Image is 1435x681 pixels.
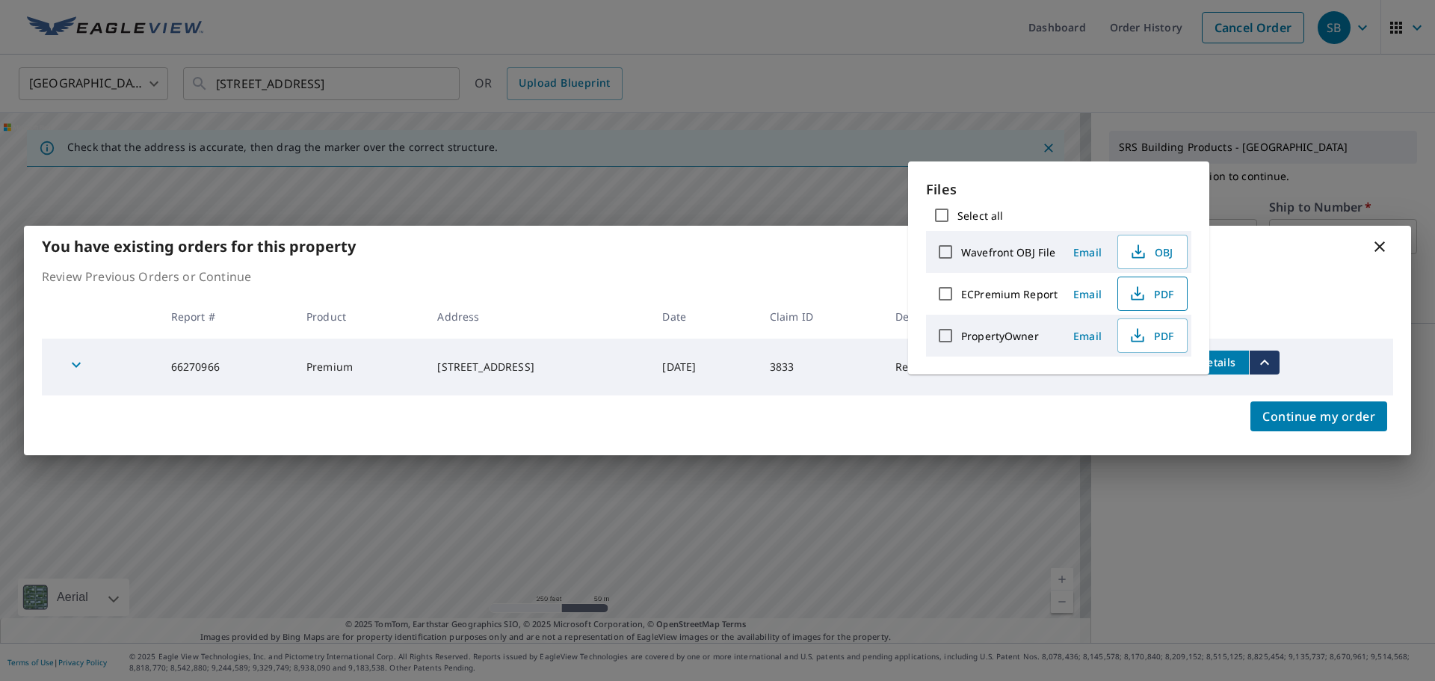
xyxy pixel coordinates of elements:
button: Email [1064,324,1111,348]
button: filesDropdownBtn-66270966 [1249,351,1280,375]
span: Email [1070,287,1105,301]
th: Claim ID [758,295,883,339]
div: [STREET_ADDRESS] [437,360,638,375]
button: PDF [1117,277,1188,311]
th: Date [650,295,757,339]
button: OBJ [1117,235,1188,269]
button: Email [1064,283,1111,306]
td: 66270966 [159,339,294,395]
p: Files [926,179,1191,200]
span: Email [1070,245,1105,259]
span: Email [1070,329,1105,343]
span: Details [1195,355,1240,369]
span: PDF [1127,327,1175,345]
td: Premium [294,339,425,395]
th: Product [294,295,425,339]
label: Wavefront OBJ File [961,245,1055,259]
span: OBJ [1127,243,1175,261]
b: You have existing orders for this property [42,236,356,256]
p: Review Previous Orders or Continue [42,268,1393,286]
button: Continue my order [1250,401,1387,431]
th: Report # [159,295,294,339]
td: [DATE] [650,339,757,395]
th: Address [425,295,650,339]
button: Email [1064,241,1111,264]
label: ECPremium Report [961,287,1058,301]
span: Continue my order [1262,406,1375,427]
button: detailsBtn-66270966 [1186,351,1249,375]
th: Delivery [883,295,1005,339]
td: 3833 [758,339,883,395]
label: Select all [957,209,1003,223]
td: Regular [883,339,1005,395]
label: PropertyOwner [961,329,1039,343]
button: PDF [1117,318,1188,353]
span: PDF [1127,285,1175,303]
